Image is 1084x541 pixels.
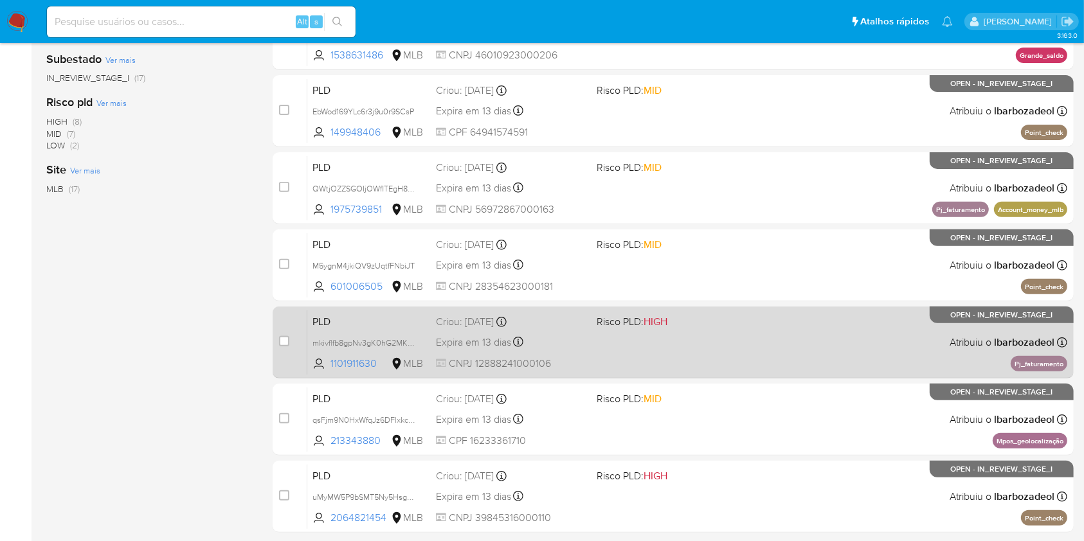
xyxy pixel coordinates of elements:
button: search-icon [324,13,350,31]
p: lucas.barboza@mercadolivre.com [984,15,1056,28]
a: Notificações [942,16,953,27]
span: Alt [297,15,307,28]
a: Sair [1061,15,1074,28]
span: s [314,15,318,28]
input: Pesquise usuários ou casos... [47,13,356,30]
span: 3.163.0 [1057,30,1078,40]
span: Atalhos rápidos [860,15,929,28]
